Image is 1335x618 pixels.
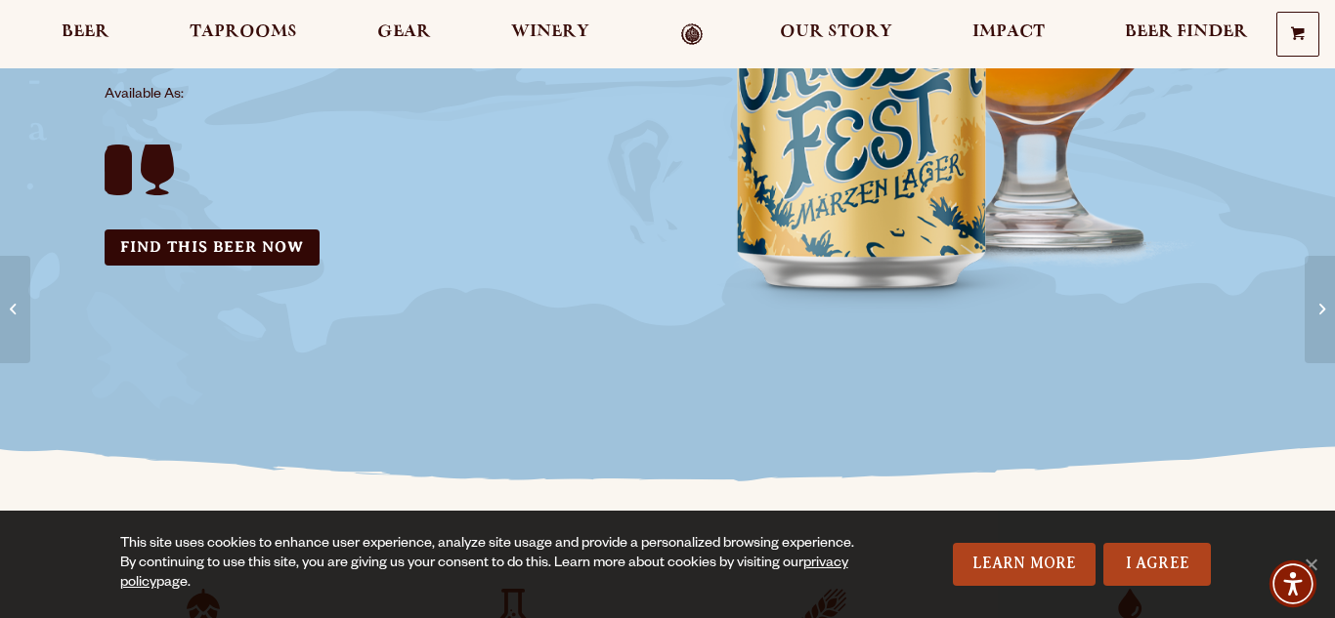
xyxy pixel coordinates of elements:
span: Taprooms [190,24,297,40]
span: Gear [377,24,431,40]
span: Impact [972,24,1045,40]
span: Our Story [780,24,892,40]
a: I Agree [1103,543,1211,586]
a: Our Story [767,23,905,46]
a: privacy policy [120,556,848,592]
a: Winery [498,23,602,46]
a: Odell Home [655,23,728,46]
a: Learn More [953,543,1097,586]
div: This site uses cookies to enhance user experience, analyze site usage and provide a personalized ... [120,535,863,594]
a: Taprooms [177,23,310,46]
div: Accessibility Menu [1270,560,1316,607]
span: Winery [511,24,589,40]
span: Beer Finder [1125,24,1248,40]
a: Beer [49,23,122,46]
a: Beer Finder [1112,23,1261,46]
a: Gear [365,23,444,46]
a: Impact [960,23,1057,46]
a: Find this Beer Now [105,229,320,266]
span: Beer [62,24,109,40]
p: Available As: [105,84,644,107]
